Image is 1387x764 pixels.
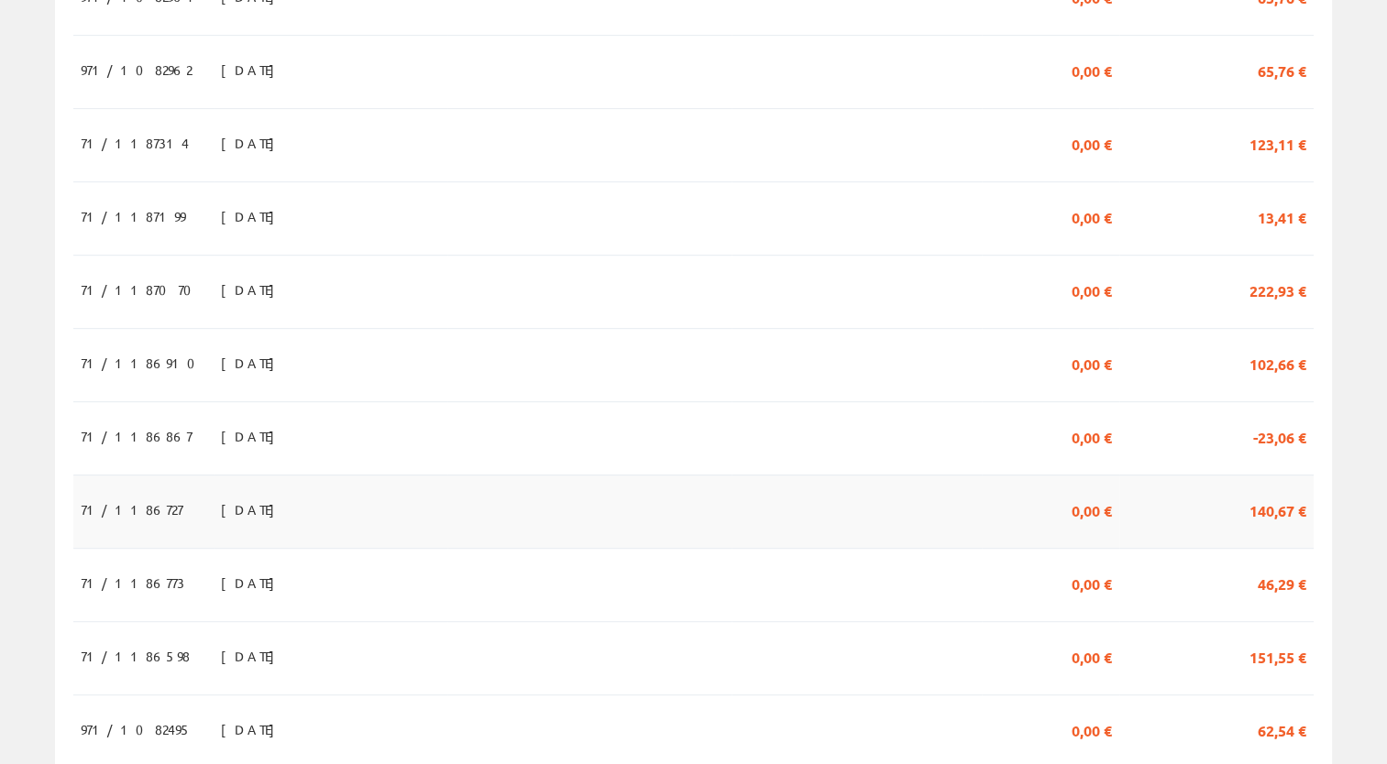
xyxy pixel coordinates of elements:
span: 71/1187070 [81,274,203,305]
span: [DATE] [221,420,284,452]
span: 0,00 € [1072,201,1112,232]
span: 71/1186727 [81,494,182,525]
span: 0,00 € [1072,714,1112,745]
span: 0,00 € [1072,54,1112,85]
span: 140,67 € [1249,494,1306,525]
span: 13,41 € [1258,201,1306,232]
span: -23,06 € [1253,420,1306,452]
span: [DATE] [221,640,284,671]
span: 62,54 € [1258,714,1306,745]
span: 0,00 € [1072,274,1112,305]
span: [DATE] [221,494,284,525]
span: [DATE] [221,127,284,158]
span: 71/1187199 [81,201,185,232]
span: 0,00 € [1072,640,1112,671]
span: 971/1082962 [81,54,192,85]
span: [DATE] [221,567,284,598]
span: [DATE] [221,714,284,745]
span: [DATE] [221,54,284,85]
span: 0,00 € [1072,347,1112,378]
span: 0,00 € [1072,420,1112,452]
span: 102,66 € [1249,347,1306,378]
span: [DATE] [221,347,284,378]
span: 0,00 € [1072,494,1112,525]
span: 71/1186867 [81,420,192,452]
span: 71/1186773 [81,567,184,598]
span: 71/1186910 [81,347,206,378]
span: 71/1186598 [81,640,190,671]
span: 971/1082495 [81,714,192,745]
span: 123,11 € [1249,127,1306,158]
span: 222,93 € [1249,274,1306,305]
span: 0,00 € [1072,127,1112,158]
span: 0,00 € [1072,567,1112,598]
span: 151,55 € [1249,640,1306,671]
span: 46,29 € [1258,567,1306,598]
span: 71/1187314 [81,127,189,158]
span: [DATE] [221,201,284,232]
span: 65,76 € [1258,54,1306,85]
span: [DATE] [221,274,284,305]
